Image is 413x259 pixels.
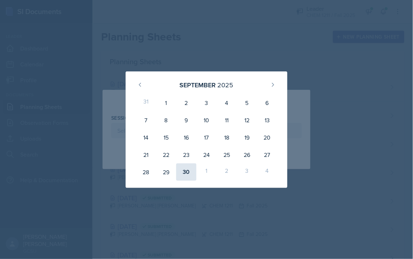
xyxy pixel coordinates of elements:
div: 27 [257,146,277,163]
div: 16 [176,129,196,146]
div: September [180,80,216,90]
div: 24 [196,146,217,163]
div: 8 [156,111,176,129]
div: 20 [257,129,277,146]
div: 2 [217,163,237,181]
div: 2025 [218,80,234,90]
div: 2 [176,94,196,111]
div: 7 [136,111,156,129]
div: 14 [136,129,156,146]
div: 18 [217,129,237,146]
div: 31 [136,94,156,111]
div: 19 [237,129,257,146]
div: 5 [237,94,257,111]
div: 22 [156,146,176,163]
div: 1 [196,163,217,181]
div: 3 [196,94,217,111]
div: 17 [196,129,217,146]
div: 30 [176,163,196,181]
div: 23 [176,146,196,163]
div: 28 [136,163,156,181]
div: 4 [217,94,237,111]
div: 11 [217,111,237,129]
div: 12 [237,111,257,129]
div: 21 [136,146,156,163]
div: 6 [257,94,277,111]
div: 10 [196,111,217,129]
div: 9 [176,111,196,129]
div: 26 [237,146,257,163]
div: 4 [257,163,277,181]
div: 13 [257,111,277,129]
div: 25 [217,146,237,163]
div: 29 [156,163,176,181]
div: 1 [156,94,176,111]
div: 3 [237,163,257,181]
div: 15 [156,129,176,146]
